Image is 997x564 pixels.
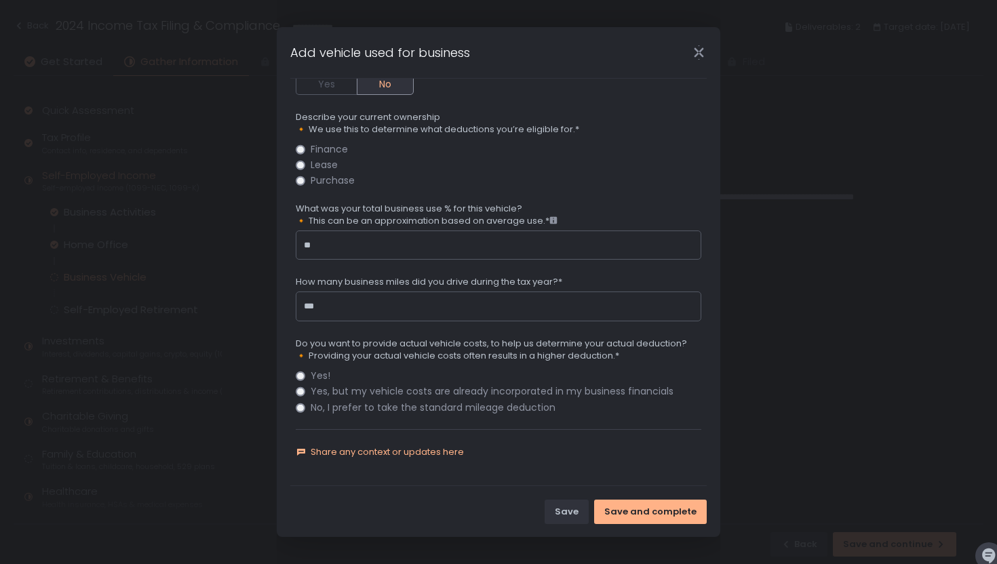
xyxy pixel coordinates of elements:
[296,215,558,227] span: 🔸 This can be an approximation based on average use.*
[357,73,414,95] button: No
[677,45,720,60] div: Close
[296,371,305,380] input: Yes!
[296,176,305,186] input: Purchase
[290,43,470,62] h1: Add vehicle used for business
[296,350,687,362] span: 🔸 Providing your actual vehicle costs often results in a higher deduction.*
[311,371,330,381] span: Yes!
[594,500,707,524] button: Save and complete
[296,338,687,350] span: Do you want to provide actual vehicle costs, to help us determine your actual deduction?
[555,506,579,518] div: Save
[311,446,464,458] span: Share any context or updates here
[311,176,355,186] span: Purchase
[296,203,558,215] span: What was your total business use % for this vehicle?
[296,387,305,397] input: Yes, but my vehicle costs are already incorporated in my business financials
[296,123,579,136] span: 🔸 We use this to determine what deductions you’re eligible for.*
[604,506,697,518] div: Save and complete
[311,160,338,170] span: Lease
[296,276,562,288] span: How many business miles did you drive during the tax year?*
[545,500,589,524] button: Save
[296,73,357,95] button: Yes
[296,144,305,154] input: Finance
[311,403,555,413] span: No, I prefer to take the standard mileage deduction
[296,161,305,170] input: Lease
[296,403,305,412] input: No, I prefer to take the standard mileage deduction
[311,386,673,397] span: Yes, but my vehicle costs are already incorporated in my business financials
[311,144,348,155] span: Finance
[296,111,579,123] span: Describe your current ownership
